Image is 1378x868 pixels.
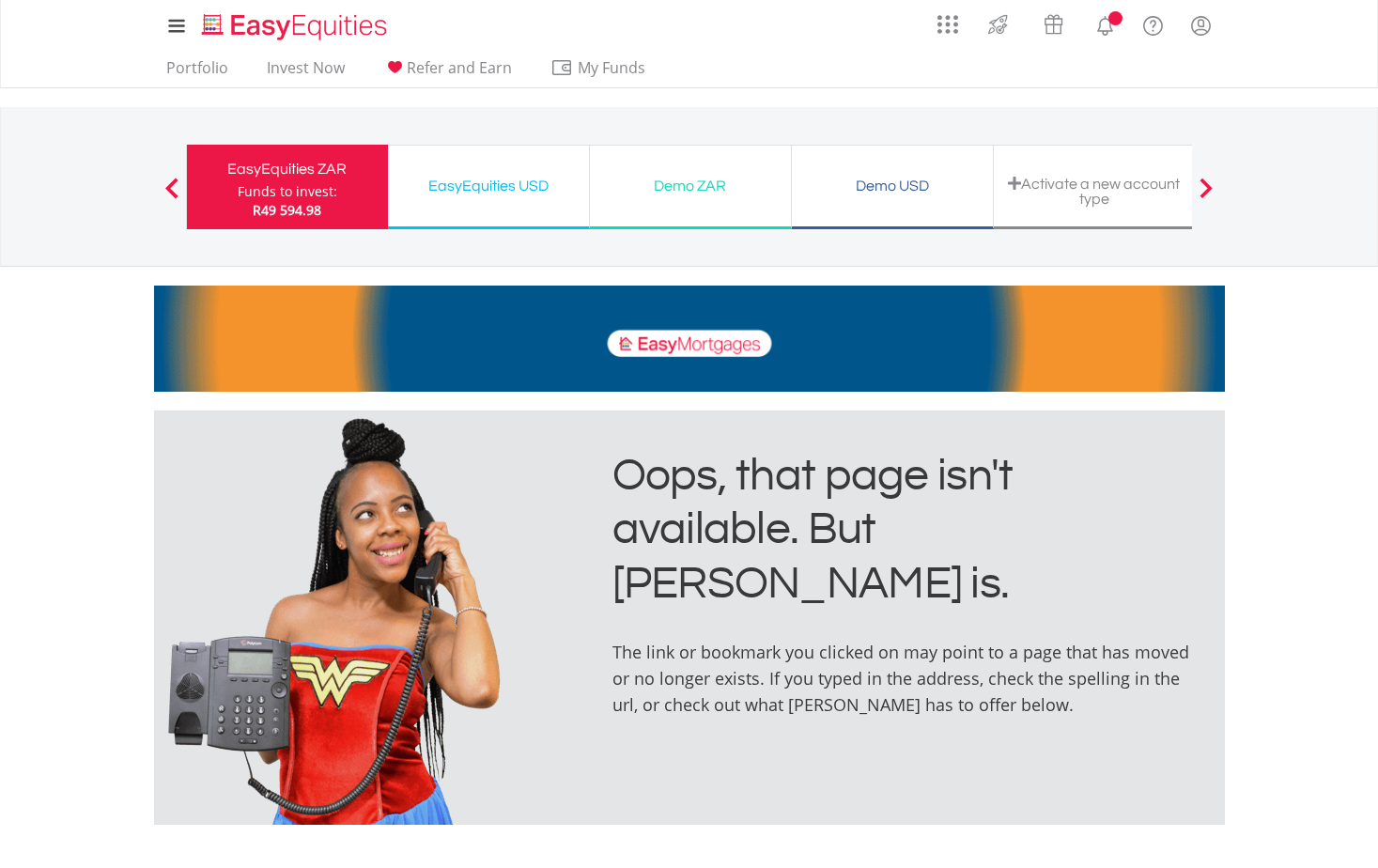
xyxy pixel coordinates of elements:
[1129,5,1177,42] a: FAQ's and Support
[399,173,578,199] div: EasyEquities USD
[407,57,512,78] span: Refer and Earn
[803,173,982,199] div: Demo USD
[1038,9,1069,39] img: vouchers-v2.svg
[983,9,1014,39] img: thrive-v2.svg
[376,58,519,87] a: Refer and Earn
[1005,176,1184,207] div: Activate a new account type
[198,156,377,182] div: EasyEquities ZAR
[253,201,321,219] span: R49 594.98
[1177,5,1225,46] a: My Profile
[159,58,236,87] a: Portfolio
[612,639,1203,718] p: The link or bookmark you clicked on may point to a page that has moved or no longer exists. If yo...
[194,5,395,42] a: Home page
[1026,5,1081,39] a: Vouchers
[198,11,395,42] img: EasyEquities_Logo.png
[238,182,337,201] div: Funds to invest:
[154,286,1225,392] img: EasyMortage Promotion Banner
[612,453,1014,608] span: Oops, that page isn't available. But [PERSON_NAME] is.
[601,173,780,199] div: Demo ZAR
[259,58,352,87] a: Invest Now
[1081,5,1129,42] a: Notifications
[925,5,970,35] a: AppsGrid
[937,14,958,35] img: grid-menu-icon.svg
[550,55,674,80] span: My Funds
